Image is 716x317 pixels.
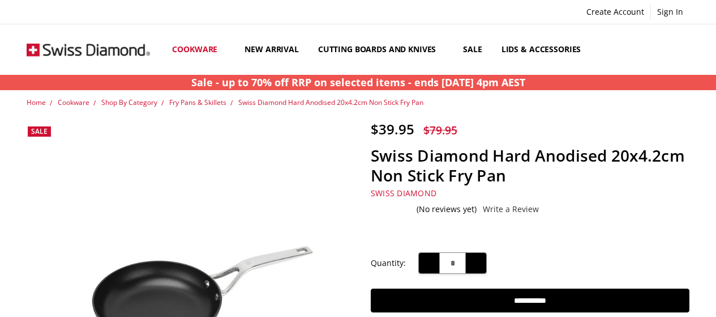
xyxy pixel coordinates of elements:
[580,4,650,20] a: Create Account
[371,188,436,198] a: Swiss Diamond
[453,24,491,75] a: Sale
[27,25,150,74] img: Free Shipping On Every Order
[308,24,454,75] a: Cutting boards and knives
[238,98,423,107] a: Swiss Diamond Hard Anodised 20x4.2cm Non Stick Fry Pan
[371,120,414,138] span: $39.95
[492,24,598,75] a: Lids & Accessories
[417,205,477,214] span: (No reviews yet)
[423,122,457,138] span: $79.95
[483,205,539,214] a: Write a Review
[371,146,689,185] h1: Swiss Diamond Hard Anodised 20x4.2cm Non Stick Fry Pan
[101,98,157,107] a: Shop By Category
[169,98,226,107] a: Fry Pans & Skillets
[58,98,89,107] a: Cookware
[651,4,689,20] a: Sign In
[27,98,46,107] a: Home
[191,75,525,89] strong: Sale - up to 70% off RRP on selected items - ends [DATE] 4pm AEST
[162,24,235,75] a: Cookware
[31,126,48,136] span: Sale
[371,257,406,269] label: Quantity:
[235,24,308,75] a: New arrival
[598,24,667,75] a: Top Sellers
